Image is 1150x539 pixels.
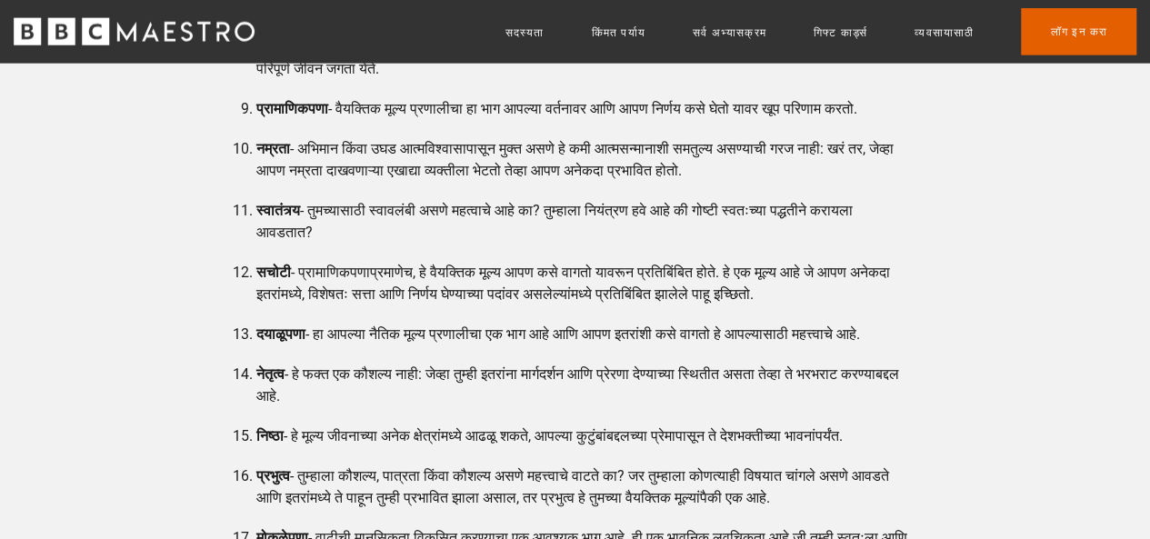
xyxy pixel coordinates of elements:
[328,100,857,117] font: - वैयक्तिक मूल्य प्रणालीचा हा भाग आपल्या वर्तनावर आणि आपण निर्णय कसे घेतो यावर खूप परिणाम करतो.
[915,26,974,39] font: व्यवसायासाठी
[256,325,305,343] font: दयाळूपणा
[814,26,867,39] font: गिफ्ट कार्ड्स
[256,140,290,157] font: नम्रता
[256,202,300,219] font: स्वातंत्र्य
[256,264,291,281] font: सचोटी
[915,24,974,42] a: व्यवसायासाठी
[305,325,860,343] font: - हा आपल्या नैतिक मूल्य प्रणालीचा एक भाग आहे आणि आपण इतरांशी कसे वागतो हे आपल्यासाठी महत्त्वाचे आहे.
[1021,8,1136,55] a: लॉग इन करा
[256,202,853,241] font: - तुमच्यासाठी स्वावलंबी असणे महत्वाचे आहे का? तुम्हाला नियंत्रण हवे आहे की गोष्टी स्वतःच्या पद्धत...
[256,140,894,179] font: - अभिमान किंवा उघड आत्मविश्वासापासून मुक्त असणे हे कमी आत्मसन्मानाशी समतुल्य असण्याची गरज नाही: ख...
[693,26,766,39] font: सर्व अभ्यासक्रम
[591,26,645,39] font: किंमत पर्याय
[693,24,766,42] a: सर्व अभ्यासक्रम
[256,427,284,444] font: निष्ठा
[284,427,843,444] font: - हे मूल्य जीवनाच्या अनेक क्षेत्रांमध्ये आढळू शकते, आपल्या कुटुंबांबद्दलच्या प्रेमापासून ते देशभक...
[591,24,645,42] a: किंमत पर्याय
[505,26,544,39] font: सदस्यता
[505,24,544,42] a: सदस्यता
[256,467,290,484] font: प्रभुत्व
[1050,26,1107,39] font: लॉग इन करा
[505,8,1136,55] nav: प्राथमिक
[256,264,890,303] font: - प्रामाणिकपणाप्रमाणेच, हे वैयक्तिक मूल्य आपण कसे वागतो यावरून प्रतिबिंबित होते. हे एक मूल्य आहे ...
[256,365,899,404] font: - हे फक्त एक कौशल्य नाही: जेव्हा तुम्ही इतरांना मार्गदर्शन आणि प्रेरणा देण्याच्या स्थितीत असता ते...
[256,100,328,117] font: प्रामाणिकपणा
[14,18,255,45] svg: बीबीसी मेस्ट्रो
[256,365,285,383] font: नेतृत्व
[814,24,867,42] a: गिफ्ट कार्ड्स
[256,467,889,506] font: - तुम्हाला कौशल्य, पात्रता किंवा कौशल्य असणे महत्त्वाचे वाटते का? जर तुम्हाला कोणत्याही विषयात चा...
